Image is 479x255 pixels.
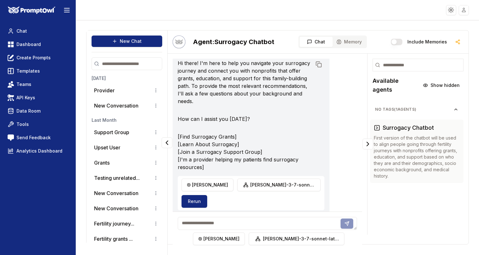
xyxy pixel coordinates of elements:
[94,174,140,182] button: Testing unrelated...
[193,232,245,245] button: [PERSON_NAME]
[16,121,29,128] span: Tools
[344,39,362,45] span: Memory
[92,36,162,47] button: New Chat
[152,174,160,182] button: Conversation options
[5,119,71,130] a: Tools
[94,189,138,197] p: New Conversation
[152,144,160,151] button: Conversation options
[94,102,138,109] p: New Conversation
[152,235,160,243] button: Conversation options
[8,134,14,141] img: feedback
[16,148,62,154] span: Analytics Dashboard
[5,65,71,77] a: Templates
[16,81,31,88] span: Teams
[193,37,274,46] h2: Surrogacy Chatbot
[94,87,115,94] p: Provider
[16,55,51,61] span: Create Prompts
[391,39,402,45] button: Include memories in the messages below
[92,117,162,123] h3: Last Month
[5,145,71,157] a: Analytics Dashboard
[362,139,373,149] button: Collapse panel
[5,25,71,37] a: Chat
[16,95,35,101] span: API Keys
[152,220,160,227] button: Conversation options
[375,107,453,112] span: No Tags ( 1 agents)
[5,79,71,90] a: Teams
[374,135,460,179] p: First version of the chatbot will be used to align people going through fertility journeys with n...
[152,87,160,94] button: Conversation options
[173,36,185,48] button: Talk with Hootie
[431,82,460,88] span: Show hidden
[162,137,172,148] button: Collapse panel
[16,108,41,114] span: Data Room
[16,68,40,74] span: Templates
[373,76,419,94] h2: Available agents
[249,232,344,245] button: [PERSON_NAME]-3-7-sonnet-latest
[152,205,160,212] button: Conversation options
[419,80,463,90] button: Show hidden
[16,134,51,141] span: Send Feedback
[5,92,71,103] a: API Keys
[94,159,110,167] p: Grants
[250,182,315,188] span: [PERSON_NAME]-3-7-sonnet-latest
[16,28,27,34] span: Chat
[407,40,447,44] label: Include memories in the messages below
[94,235,133,243] button: Fertility grants ...
[5,132,71,143] a: Send Feedback
[152,128,160,136] button: Conversation options
[5,105,71,117] a: Data Room
[459,5,469,15] img: placeholder-user.jpg
[94,220,134,227] button: Fertility journey...
[192,182,228,188] span: [PERSON_NAME]
[94,144,120,151] p: Upset User
[152,159,160,167] button: Conversation options
[5,52,71,63] a: Create Prompts
[182,179,233,191] button: [PERSON_NAME]
[178,133,312,171] p: [Find Surrogacy Grants] [Learn About Surrogacy] [Join a Surrogacy Support Group] [I'm a provider ...
[5,39,71,50] a: Dashboard
[370,104,463,114] button: No Tags(1agents)
[203,236,239,242] span: [PERSON_NAME]
[237,179,321,191] button: [PERSON_NAME]-3-7-sonnet-latest
[16,41,41,48] span: Dashboard
[152,189,160,197] button: Conversation options
[315,39,325,45] span: Chat
[92,75,162,82] h3: [DATE]
[94,205,138,212] p: New Conversation
[8,6,55,14] img: PromptOwl
[263,236,339,242] span: [PERSON_NAME]-3-7-sonnet-latest
[94,128,129,136] p: Support Group
[178,115,312,123] p: How can I assist you [DATE]?
[178,59,312,105] p: Hi there! I'm here to help you navigate your surrogacy journey and connect you with nonprofits th...
[152,102,160,109] button: Conversation options
[182,195,207,208] button: Rerun
[383,123,434,132] h3: Surrogacy Chatbot
[173,36,185,48] img: Bot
